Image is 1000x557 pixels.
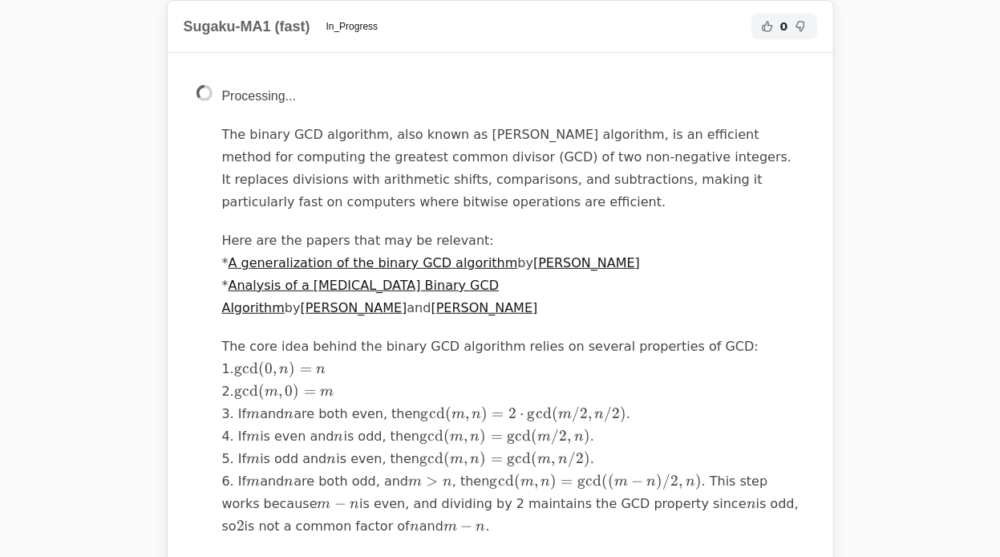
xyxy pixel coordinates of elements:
span: c d [419,427,443,445]
span: /2 [604,405,620,422]
span: ( [552,405,558,422]
span: g [419,427,427,445]
span: m [520,474,534,489]
span: m [246,452,260,466]
span: ) [584,449,590,467]
span: n [540,474,550,489]
a: Analysis of a [MEDICAL_DATA] Binary GCD Algorithm [222,278,500,315]
span: m [246,429,260,444]
span: , [568,427,572,445]
span: 0 [780,18,788,35]
span: n [686,474,695,489]
span: ( [258,382,265,400]
span: n [284,474,294,489]
span: m [246,474,260,489]
span: = [491,427,503,445]
a: [PERSON_NAME] [431,300,538,315]
span: n [350,497,359,511]
span: n [326,452,336,466]
span: ( [532,427,538,445]
h2: Sugaku-MA1 (fast) [184,15,310,38]
a: [PERSON_NAME] [300,300,407,315]
p: The binary GCD algorithm, also known as [PERSON_NAME] algorithm, is an efficient method for compu... [222,124,804,213]
span: ) [620,405,626,422]
span: m [246,407,260,421]
a: [PERSON_NAME] [533,255,640,270]
span: ) [657,472,663,490]
span: c d [489,472,513,490]
span: , [465,405,469,422]
span: m [265,384,278,399]
span: c d [419,449,443,467]
span: m [408,474,422,489]
span: Processing... [222,89,296,103]
span: n [334,429,344,444]
span: m [614,474,628,489]
span: − [631,472,643,490]
span: ) [480,449,487,467]
span: , [464,427,468,445]
span: ) [481,405,488,422]
span: m [558,407,572,421]
span: n [476,519,486,534]
span: g [507,427,515,445]
span: m [451,407,465,421]
span: ( [443,427,450,445]
span: c d [421,405,445,422]
span: n [410,519,419,534]
button: Not Helpful [791,17,811,36]
p: The core idea behind the binary GCD algorithm relies on several properties of GCD: 1. 2. 3. If an... [222,335,804,538]
span: n [747,497,756,511]
span: ( [445,405,451,422]
span: m [538,429,552,444]
span: = [561,472,573,490]
span: , [464,449,468,467]
span: n [443,474,452,489]
span: ) [480,427,487,445]
span: n [594,407,604,421]
span: − [334,494,346,512]
span: n [471,452,480,466]
span: ( [258,360,265,377]
span: , [534,472,538,490]
span: c d [234,382,258,400]
span: /2 [663,472,679,490]
span: /2 [568,449,584,467]
span: ( [443,449,450,467]
span: , [588,405,592,422]
span: = [300,360,312,377]
span: g [421,405,429,422]
span: , [552,449,556,467]
span: m [450,429,464,444]
span: , [278,382,282,400]
span: g [527,405,535,422]
span: n [472,407,481,421]
span: g [234,360,242,377]
span: 0 [285,382,293,400]
span: n [647,474,657,489]
span: = [492,405,504,422]
span: (( [601,472,614,490]
span: ) [695,472,702,490]
span: , [273,360,277,377]
span: ) [289,360,295,377]
span: c d [577,472,601,490]
span: m [320,384,334,399]
span: n [558,452,568,466]
span: = [491,449,503,467]
span: c d [507,427,531,445]
span: m [450,452,464,466]
span: m [443,519,457,534]
span: c d [234,360,258,377]
p: Here are the papers that may be relevant: * by * by and [222,230,804,319]
a: A generalization of the binary GCD algorithm [229,255,518,270]
span: In_Progress [317,17,388,36]
span: ( [514,472,520,490]
span: g [507,449,515,467]
button: Helpful [758,17,777,36]
span: = [304,382,316,400]
span: g [234,382,242,400]
span: c d [507,449,531,467]
span: 2 [237,517,245,535]
span: m [318,497,331,511]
